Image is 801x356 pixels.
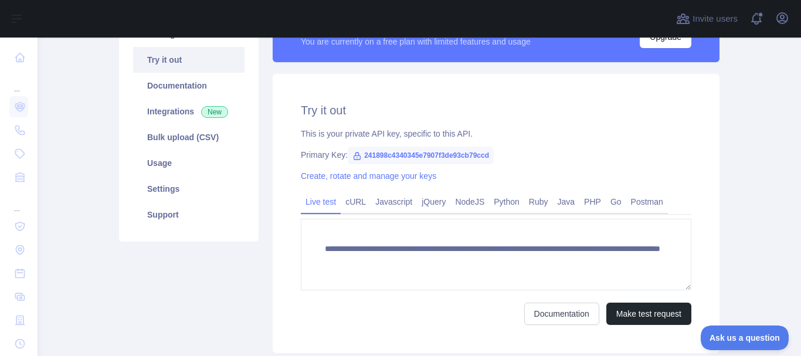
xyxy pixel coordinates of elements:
[301,36,531,48] div: You are currently on a free plan with limited features and usage
[133,124,245,150] a: Bulk upload (CSV)
[348,147,494,164] span: 241898c4340345e7907f3de93cb79ccd
[301,102,691,118] h2: Try it out
[674,9,740,28] button: Invite users
[301,128,691,140] div: This is your private API key, specific to this API.
[133,176,245,202] a: Settings
[133,99,245,124] a: Integrations New
[489,192,524,211] a: Python
[606,192,626,211] a: Go
[9,190,28,213] div: ...
[133,73,245,99] a: Documentation
[133,47,245,73] a: Try it out
[553,192,580,211] a: Java
[450,192,489,211] a: NodeJS
[701,326,789,350] iframe: Toggle Customer Support
[133,150,245,176] a: Usage
[417,192,450,211] a: jQuery
[524,192,553,211] a: Ruby
[524,303,599,325] a: Documentation
[626,192,668,211] a: Postman
[693,12,738,26] span: Invite users
[133,202,245,228] a: Support
[341,192,371,211] a: cURL
[201,106,228,118] span: New
[301,149,691,161] div: Primary Key:
[371,192,417,211] a: Javascript
[579,192,606,211] a: PHP
[606,303,691,325] button: Make test request
[301,171,436,181] a: Create, rotate and manage your keys
[301,192,341,211] a: Live test
[9,70,28,94] div: ...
